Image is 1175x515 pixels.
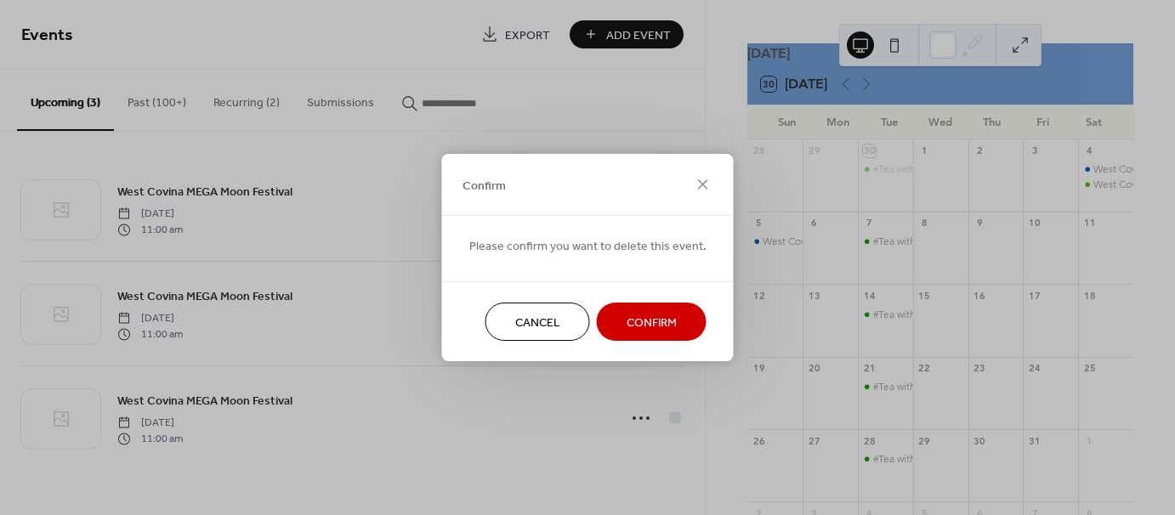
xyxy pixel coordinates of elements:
button: Confirm [597,303,707,341]
span: Confirm [463,177,506,195]
span: Please confirm you want to delete this event. [469,238,707,256]
button: Cancel [485,303,590,341]
span: Confirm [627,314,677,332]
span: Cancel [515,314,560,332]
